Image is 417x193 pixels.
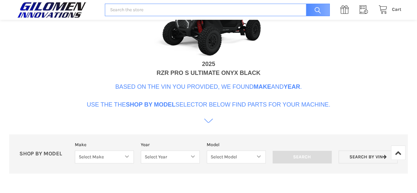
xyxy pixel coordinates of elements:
[392,7,402,12] span: Cart
[375,6,402,14] a: Cart
[15,2,88,18] img: GILOMEN INNOVATIONS
[15,2,98,18] a: GILOMEN INNOVATIONS
[202,60,215,69] div: 2025
[87,82,330,109] p: Based on the VIN you provided, we found and . Use the the selector below find parts for your mach...
[339,150,398,163] a: Search by VIN
[157,69,260,78] div: RZR PRO S ULTIMATE ONYX BLACK
[283,83,300,90] b: Year
[141,141,200,148] label: Year
[253,83,271,90] b: Make
[75,141,134,148] label: Make
[303,4,330,16] input: Search
[105,4,329,16] input: Search the store
[207,141,266,148] label: Model
[273,151,332,163] input: Search
[126,101,175,108] b: Shop By Model
[16,150,72,157] p: SHOP BY MODEL
[391,145,405,160] a: Top of Page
